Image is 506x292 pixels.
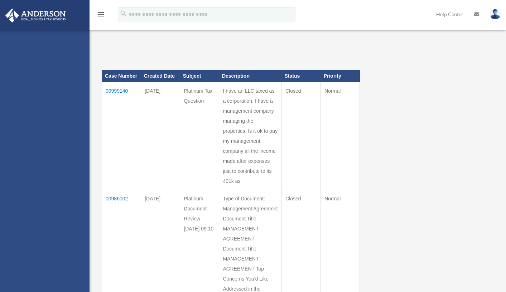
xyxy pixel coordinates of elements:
[490,9,501,19] img: User Pic
[97,13,105,19] a: menu
[219,82,282,190] td: I have an LLC taxed as a corporation. I have a management company managing the properties. Is it ...
[219,70,282,82] th: Description
[180,70,219,82] th: Subject
[321,70,360,82] th: Priority
[102,70,141,82] th: Case Number
[97,10,105,19] i: menu
[102,82,141,190] td: 00999140
[141,82,180,190] td: [DATE]
[180,82,219,190] td: Platinum Tax Question
[321,82,360,190] td: Normal
[120,10,127,18] i: search
[3,9,68,23] img: Anderson Advisors Platinum Portal
[141,70,180,82] th: Created Date
[282,82,321,190] td: Closed
[282,70,321,82] th: Status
